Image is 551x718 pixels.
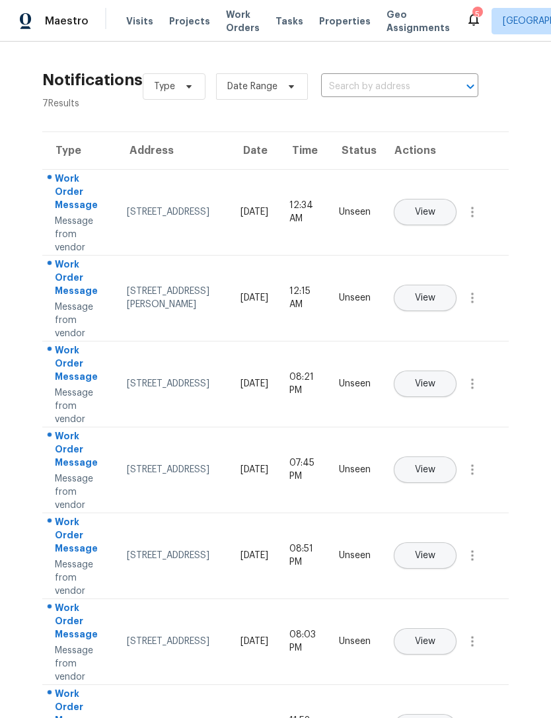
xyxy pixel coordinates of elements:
div: Message from vendor [55,472,106,512]
div: Message from vendor [55,386,106,426]
div: Work Order Message [55,429,106,472]
div: 07:45 PM [289,456,318,483]
div: [STREET_ADDRESS] [127,635,219,648]
button: View [394,371,457,397]
div: [STREET_ADDRESS] [127,377,219,390]
div: [STREET_ADDRESS] [127,205,219,219]
span: Tasks [275,17,303,26]
span: View [415,465,435,475]
th: Date [230,132,279,169]
div: [DATE] [240,291,268,305]
div: 12:15 AM [289,285,318,311]
div: Work Order Message [55,258,106,301]
th: Type [42,132,116,169]
span: View [415,379,435,389]
div: Unseen [339,549,371,562]
div: Work Order Message [55,343,106,386]
div: Work Order Message [55,515,106,558]
div: [DATE] [240,463,268,476]
div: Unseen [339,377,371,390]
span: Visits [126,15,153,28]
div: 08:03 PM [289,628,318,655]
button: View [394,456,457,483]
button: View [394,542,457,569]
div: [DATE] [240,635,268,648]
input: Search by address [321,77,441,97]
span: Type [154,80,175,93]
div: Unseen [339,205,371,219]
div: Work Order Message [55,172,106,215]
span: Geo Assignments [386,8,450,34]
div: [DATE] [240,377,268,390]
button: View [394,285,457,311]
div: [DATE] [240,549,268,562]
div: 12:34 AM [289,199,318,225]
th: Actions [381,132,509,169]
button: View [394,199,457,225]
div: 08:21 PM [289,371,318,397]
span: View [415,637,435,647]
button: View [394,628,457,655]
span: View [415,293,435,303]
span: Maestro [45,15,89,28]
div: 08:51 PM [289,542,318,569]
div: 5 [472,8,482,21]
div: [STREET_ADDRESS][PERSON_NAME] [127,285,219,311]
div: [DATE] [240,205,268,219]
div: Unseen [339,291,371,305]
th: Time [279,132,328,169]
div: Message from vendor [55,644,106,684]
span: Work Orders [226,8,260,34]
div: [STREET_ADDRESS] [127,463,219,476]
th: Address [116,132,230,169]
span: Properties [319,15,371,28]
span: Projects [169,15,210,28]
span: Date Range [227,80,277,93]
span: View [415,207,435,217]
h2: Notifications [42,73,143,87]
div: Unseen [339,635,371,648]
div: Message from vendor [55,558,106,598]
div: Message from vendor [55,215,106,254]
th: Status [328,132,381,169]
button: Open [461,77,480,96]
div: Work Order Message [55,601,106,644]
span: View [415,551,435,561]
div: 7 Results [42,97,143,110]
div: Unseen [339,463,371,476]
div: [STREET_ADDRESS] [127,549,219,562]
div: Message from vendor [55,301,106,340]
